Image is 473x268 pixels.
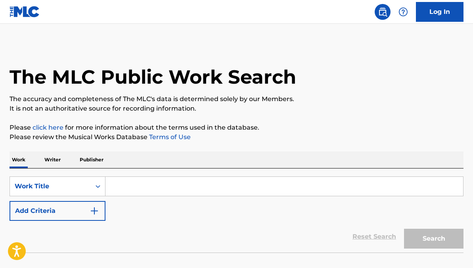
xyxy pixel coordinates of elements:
a: Log In [416,2,463,22]
a: Public Search [375,4,391,20]
div: Work Title [15,182,86,191]
img: search [378,7,387,17]
img: MLC Logo [10,6,40,17]
iframe: Chat Widget [433,230,473,268]
div: Help [395,4,411,20]
form: Search Form [10,176,463,253]
p: The accuracy and completeness of The MLC's data is determined solely by our Members. [10,94,463,104]
img: 9d2ae6d4665cec9f34b9.svg [90,206,99,216]
p: Publisher [77,151,106,168]
button: Add Criteria [10,201,105,221]
p: It is not an authoritative source for recording information. [10,104,463,113]
h1: The MLC Public Work Search [10,65,296,89]
p: Writer [42,151,63,168]
p: Work [10,151,28,168]
a: Terms of Use [147,133,191,141]
img: help [398,7,408,17]
p: Please for more information about the terms used in the database. [10,123,463,132]
a: click here [33,124,63,131]
p: Please review the Musical Works Database [10,132,463,142]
